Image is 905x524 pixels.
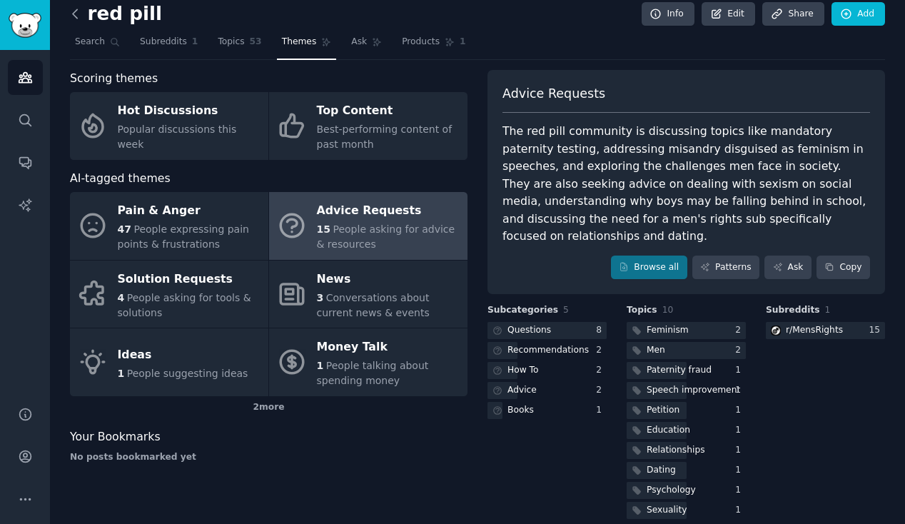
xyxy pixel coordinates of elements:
[317,223,455,250] span: People asking for advice & resources
[627,502,746,520] a: Sexuality1
[317,360,324,371] span: 1
[735,484,746,497] div: 1
[70,3,162,26] h2: red pill
[70,70,158,88] span: Scoring themes
[735,364,746,377] div: 1
[869,324,885,337] div: 15
[596,324,607,337] div: 8
[9,13,41,38] img: GummySearch logo
[647,344,665,357] div: Men
[317,336,460,359] div: Money Talk
[140,36,187,49] span: Subreddits
[647,404,679,417] div: Petition
[460,36,466,49] span: 1
[627,402,746,420] a: Petition1
[487,304,558,317] span: Subcategories
[118,200,261,223] div: Pain & Anger
[596,384,607,397] div: 2
[502,123,870,246] div: The red pill community is discussing topics like mandatory paternity testing, addressing misandry...
[735,424,746,437] div: 1
[596,404,607,417] div: 1
[70,261,268,328] a: Solution Requests4People asking for tools & solutions
[487,322,607,340] a: Questions8
[662,305,674,315] span: 10
[647,364,712,377] div: Paternity fraud
[642,2,694,26] a: Info
[692,256,759,280] a: Patterns
[487,342,607,360] a: Recommendations2
[627,342,746,360] a: Men2
[127,368,248,379] span: People suggesting ideas
[831,2,885,26] a: Add
[317,292,430,318] span: Conversations about current news & events
[702,2,755,26] a: Edit
[647,444,705,457] div: Relationships
[627,442,746,460] a: Relationships1
[487,362,607,380] a: How To2
[269,92,467,160] a: Top ContentBest-performing content of past month
[118,100,261,123] div: Hot Discussions
[735,384,746,397] div: 1
[317,360,429,386] span: People talking about spending money
[647,464,676,477] div: Dating
[771,326,781,336] img: MensRights
[596,364,607,377] div: 2
[397,31,470,60] a: Products1
[647,424,690,437] div: Education
[507,384,537,397] div: Advice
[70,451,467,464] div: No posts bookmarked yet
[627,482,746,500] a: Psychology1
[735,344,746,357] div: 2
[269,261,467,328] a: News3Conversations about current news & events
[135,31,203,60] a: Subreddits1
[70,396,467,419] div: 2 more
[627,422,746,440] a: Education1
[70,328,268,396] a: Ideas1People suggesting ideas
[118,223,249,250] span: People expressing pain points & frustrations
[627,462,746,480] a: Dating1
[118,223,131,235] span: 47
[317,292,324,303] span: 3
[507,324,551,337] div: Questions
[627,322,746,340] a: Feminism2
[70,192,268,260] a: Pain & Anger47People expressing pain points & frustrations
[118,343,248,366] div: Ideas
[627,382,746,400] a: Speech improvement1
[70,170,171,188] span: AI-tagged themes
[118,268,261,291] div: Solution Requests
[346,31,387,60] a: Ask
[647,484,696,497] div: Psychology
[317,223,330,235] span: 15
[402,36,440,49] span: Products
[735,504,746,517] div: 1
[487,382,607,400] a: Advice2
[118,368,125,379] span: 1
[213,31,266,60] a: Topics53
[75,36,105,49] span: Search
[317,268,460,291] div: News
[735,404,746,417] div: 1
[611,256,687,280] a: Browse all
[70,428,161,446] span: Your Bookmarks
[118,124,237,150] span: Popular discussions this week
[317,200,460,223] div: Advice Requests
[596,344,607,357] div: 2
[507,404,534,417] div: Books
[766,304,820,317] span: Subreddits
[507,344,589,357] div: Recommendations
[766,322,885,340] a: MensRightsr/MensRights15
[192,36,198,49] span: 1
[762,2,824,26] a: Share
[647,384,740,397] div: Speech improvement
[563,305,569,315] span: 5
[351,36,367,49] span: Ask
[764,256,812,280] a: Ask
[269,192,467,260] a: Advice Requests15People asking for advice & resources
[118,292,251,318] span: People asking for tools & solutions
[502,85,605,103] span: Advice Requests
[277,31,337,60] a: Themes
[70,92,268,160] a: Hot DiscussionsPopular discussions this week
[269,328,467,396] a: Money Talk1People talking about spending money
[70,31,125,60] a: Search
[735,464,746,477] div: 1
